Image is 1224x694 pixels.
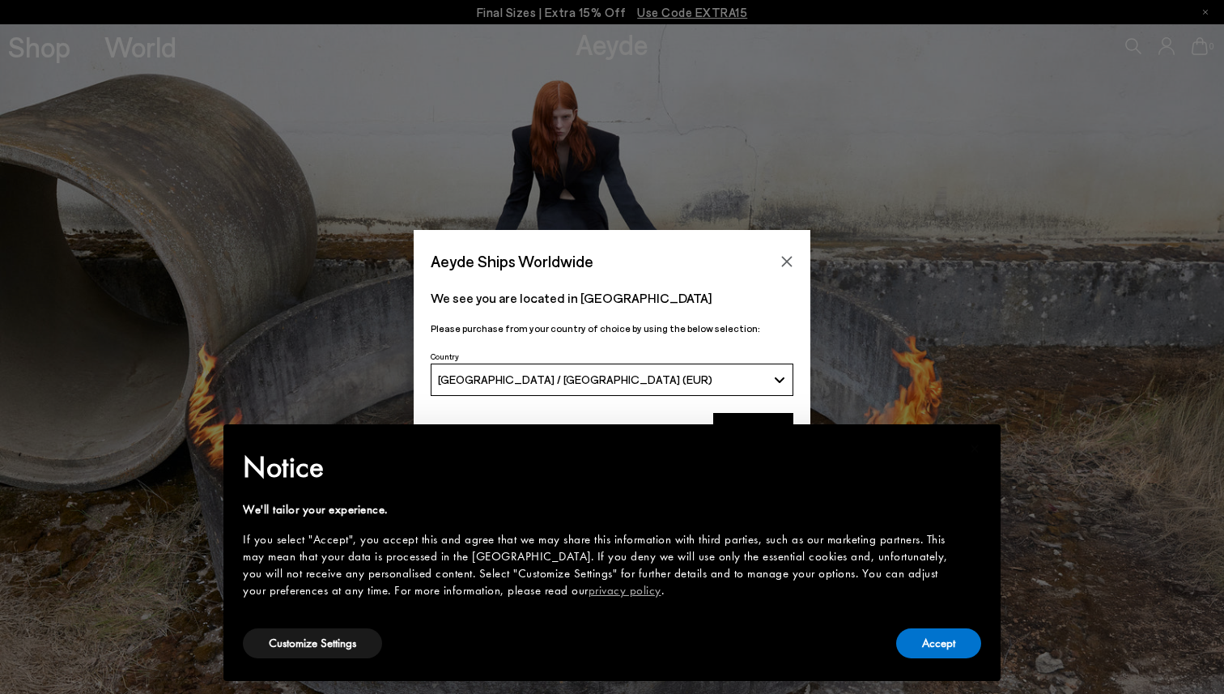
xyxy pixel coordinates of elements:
[438,373,712,386] span: [GEOGRAPHIC_DATA] / [GEOGRAPHIC_DATA] (EUR)
[775,249,799,274] button: Close
[431,321,793,336] p: Please purchase from your country of choice by using the below selection:
[955,429,994,468] button: Close this notice
[431,288,793,308] p: We see you are located in [GEOGRAPHIC_DATA]
[243,628,382,658] button: Customize Settings
[431,351,459,361] span: Country
[243,446,955,488] h2: Notice
[896,628,981,658] button: Accept
[589,582,661,598] a: privacy policy
[970,436,980,461] span: ×
[243,531,955,599] div: If you select "Accept", you accept this and agree that we may share this information with third p...
[243,501,955,518] div: We'll tailor your experience.
[431,247,593,275] span: Aeyde Ships Worldwide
